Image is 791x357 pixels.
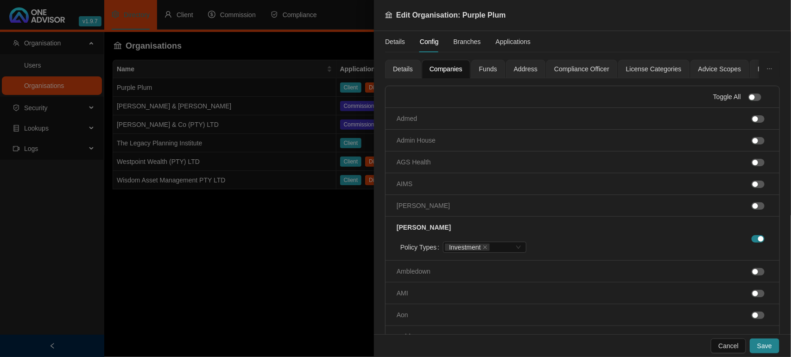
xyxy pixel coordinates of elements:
span: Applications [495,38,531,45]
div: Details [393,64,413,74]
span: Admed [397,115,417,122]
span: close [483,245,487,250]
span: Aon [397,311,408,319]
div: Branches [453,37,481,47]
strong: [PERSON_NAME] [397,224,451,231]
span: Advice Scopes [698,66,741,72]
button: ellipsis [759,60,780,78]
span: Funds [479,66,497,72]
span: AIMS [397,180,412,188]
span: Companies [430,66,462,72]
span: License Categories [626,66,682,72]
button: Cancel [711,338,746,353]
button: Save [750,338,779,353]
span: Save [757,341,772,351]
span: Address [514,66,538,72]
div: Details [385,37,405,47]
span: Config [420,38,438,45]
strong: Ashburton Investments [397,333,469,340]
span: Ambledown [397,268,430,275]
span: AGS Health [397,158,431,166]
label: Policy Types [400,240,443,255]
span: ellipsis [766,66,772,72]
span: AMI [397,289,408,297]
span: bank [385,11,392,19]
span: Cancel [718,341,739,351]
span: Investment [445,244,489,251]
span: Compliance Officer [554,66,609,72]
span: Investment [449,244,481,251]
span: Edit Organisation: Purple Plum [396,11,506,19]
span: [PERSON_NAME] [397,202,450,209]
span: Admin House [397,137,436,144]
span: Toggle All [713,93,741,100]
div: Branding [758,64,784,74]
